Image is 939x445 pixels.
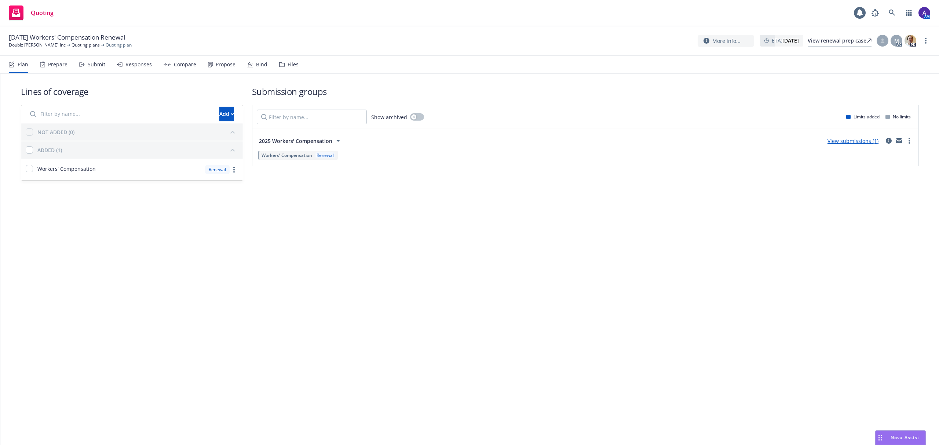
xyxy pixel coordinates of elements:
[868,5,883,20] a: Report a Bug
[808,35,872,46] div: View renewal prep case
[772,37,799,44] span: ETA :
[259,137,332,145] span: 2025 Workers' Compensation
[37,165,96,173] span: Workers' Compensation
[26,107,215,121] input: Filter by name...
[921,36,930,45] a: more
[782,37,799,44] strong: [DATE]
[895,136,903,145] a: mail
[257,110,367,124] input: Filter by name...
[31,10,54,16] span: Quoting
[875,430,926,445] button: Nova Assist
[37,146,62,154] div: ADDED (1)
[885,114,911,120] div: No limits
[698,35,754,47] button: More info...
[827,137,878,144] a: View submissions (1)
[6,3,56,23] a: Quoting
[174,62,196,67] div: Compare
[9,42,66,48] a: Doublz [PERSON_NAME] Inc
[252,85,918,98] h1: Submission groups
[905,35,916,47] img: photo
[48,62,67,67] div: Prepare
[884,136,893,145] a: circleInformation
[891,434,920,441] span: Nova Assist
[257,133,345,148] button: 2025 Workers' Compensation
[205,165,230,174] div: Renewal
[918,7,930,19] img: photo
[88,62,105,67] div: Submit
[288,62,299,67] div: Files
[846,114,880,120] div: Limits added
[18,62,28,67] div: Plan
[712,37,741,45] span: More info...
[256,62,267,67] div: Bind
[9,33,125,42] span: [DATE] Workers' Compensation Renewal
[37,144,238,156] button: ADDED (1)
[315,152,335,158] div: Renewal
[894,37,899,45] span: M
[106,42,132,48] span: Quoting plan
[216,62,235,67] div: Propose
[219,107,234,121] button: Add
[262,152,312,158] span: Workers' Compensation
[37,128,74,136] div: NOT ADDED (0)
[37,126,238,138] button: NOT ADDED (0)
[876,431,885,445] div: Drag to move
[72,42,100,48] a: Quoting plans
[902,5,916,20] a: Switch app
[230,165,238,174] a: more
[125,62,152,67] div: Responses
[371,113,407,121] span: Show archived
[905,136,914,145] a: more
[808,35,872,47] a: View renewal prep case
[885,5,899,20] a: Search
[21,85,243,98] h1: Lines of coverage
